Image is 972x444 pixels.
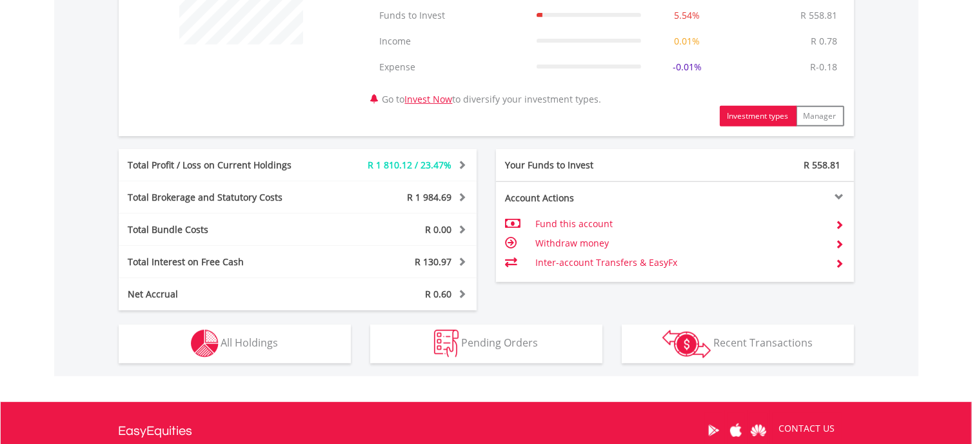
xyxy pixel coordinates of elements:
span: R 0.00 [426,223,452,236]
button: Pending Orders [370,325,602,363]
td: Inter-account Transfers & EasyFx [535,253,825,272]
img: transactions-zar-wht.png [662,330,711,358]
div: Total Interest on Free Cash [119,256,328,268]
button: All Holdings [119,325,351,363]
td: Fund this account [535,214,825,234]
div: Total Brokerage and Statutory Costs [119,191,328,204]
div: Your Funds to Invest [496,159,675,172]
div: Total Profit / Loss on Current Holdings [119,159,328,172]
span: All Holdings [221,336,279,350]
span: R 130.97 [415,256,452,268]
span: R 558.81 [804,159,841,171]
td: Expense [373,54,530,80]
span: R 1 810.12 / 23.47% [368,159,452,171]
img: holdings-wht.png [191,330,219,358]
td: R 0.78 [805,28,844,54]
td: Income [373,28,530,54]
button: Investment types [720,106,797,126]
td: R-0.18 [804,54,844,80]
div: Total Bundle Costs [119,223,328,236]
div: Net Accrual [119,288,328,301]
img: pending_instructions-wht.png [434,330,459,358]
td: Funds to Invest [373,3,530,28]
td: 5.54% [648,3,726,28]
td: Withdraw money [535,234,825,253]
span: R 1 984.69 [408,191,452,203]
a: Invest Now [405,93,453,105]
button: Manager [796,106,844,126]
td: 0.01% [648,28,726,54]
button: Recent Transactions [622,325,854,363]
td: -0.01% [648,54,726,80]
span: Pending Orders [461,336,538,350]
span: Recent Transactions [713,336,813,350]
span: R 0.60 [426,288,452,300]
td: R 558.81 [795,3,844,28]
div: Account Actions [496,192,675,205]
